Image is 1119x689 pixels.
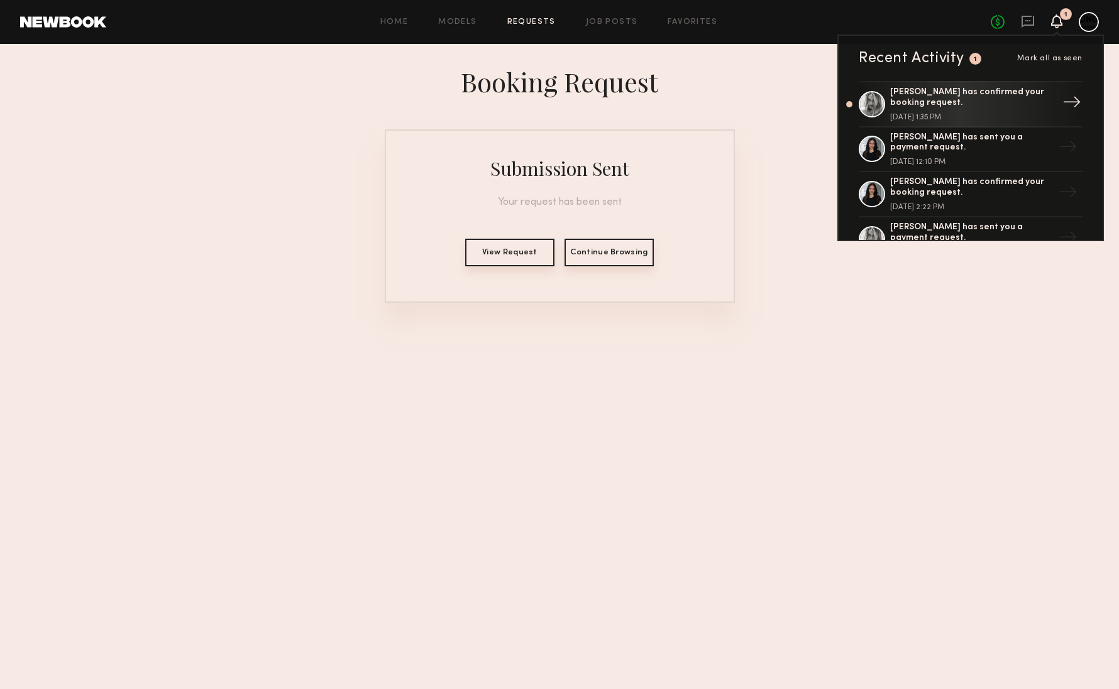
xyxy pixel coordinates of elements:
[1054,223,1083,256] div: →
[1054,178,1083,210] div: →
[380,18,409,26] a: Home
[890,87,1054,109] div: [PERSON_NAME] has confirmed your booking request.
[1054,133,1083,165] div: →
[859,172,1083,217] a: [PERSON_NAME] has confirmed your booking request.[DATE] 2:22 PM→
[890,177,1054,198] div: [PERSON_NAME] has confirmed your booking request.
[890,203,1054,211] div: [DATE] 2:22 PM
[859,127,1083,173] a: [PERSON_NAME] has sent you a payment request.[DATE] 12:10 PM→
[859,51,964,66] div: Recent Activity
[859,217,1083,263] a: [PERSON_NAME] has sent you a payment request.→
[586,18,638,26] a: Job Posts
[438,18,477,26] a: Models
[1057,88,1086,121] div: →
[401,196,719,209] div: Your request has been sent
[1017,55,1083,62] span: Mark all as seen
[490,156,629,181] div: Submission Sent
[859,81,1083,127] a: [PERSON_NAME] has confirmed your booking request.[DATE] 1:35 PM→
[461,64,658,99] div: Booking Request
[890,158,1054,166] div: [DATE] 12:10 PM
[565,239,654,266] button: Continue Browsing
[1064,11,1067,18] div: 1
[974,56,978,63] div: 1
[507,18,556,26] a: Requests
[668,18,717,26] a: Favorites
[465,239,554,266] button: View Request
[890,114,1054,121] div: [DATE] 1:35 PM
[890,133,1054,154] div: [PERSON_NAME] has sent you a payment request.
[890,222,1054,244] div: [PERSON_NAME] has sent you a payment request.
